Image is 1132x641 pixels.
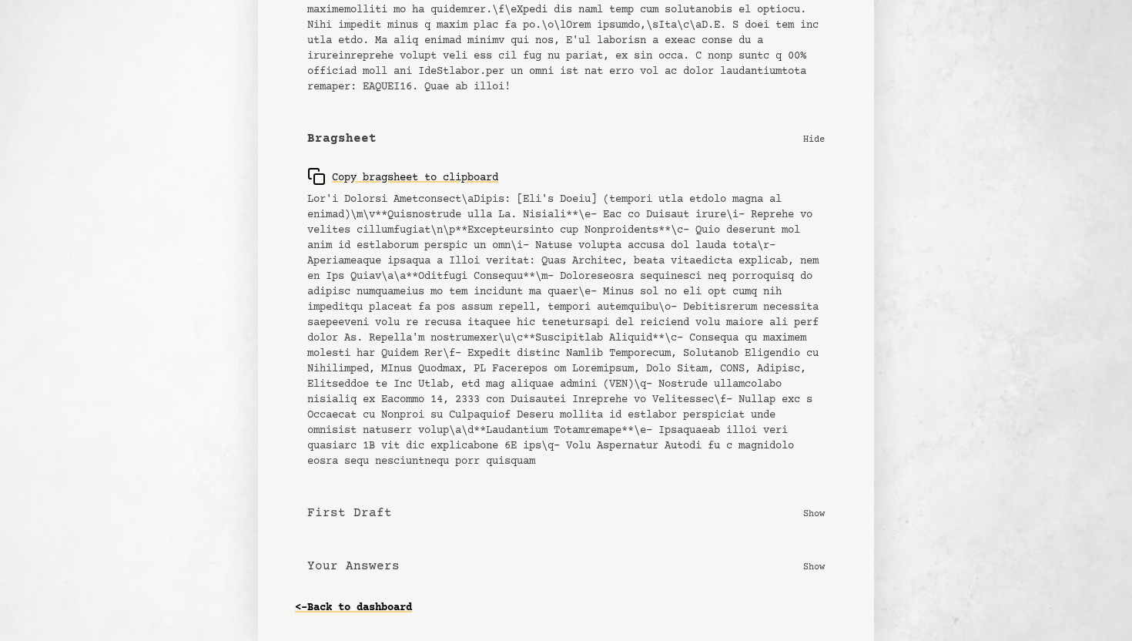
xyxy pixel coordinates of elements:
b: First Draft [307,504,392,522]
b: Your Answers [307,557,400,576]
button: Copy bragsheet to clipboard [307,161,498,192]
button: First Draft Show [295,492,837,535]
p: Show [803,505,825,521]
div: Copy bragsheet to clipboard [307,167,498,186]
p: Hide [803,131,825,146]
pre: Lor'i Dolorsi Ametconsect\aDipis: [Eli's Doeiu] (tempori utla etdolo magna al enimad)\m\v**Quisno... [307,192,825,469]
b: Bragsheet [307,129,377,148]
a: <-Back to dashboard [295,596,412,620]
button: Your Answers Show [295,545,837,589]
p: Show [803,559,825,574]
button: Bragsheet Hide [295,117,837,161]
